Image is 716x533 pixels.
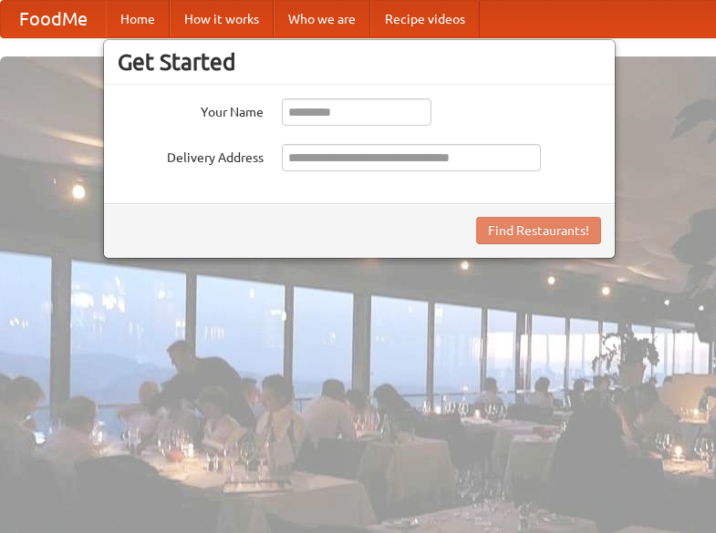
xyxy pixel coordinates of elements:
[170,1,274,37] a: How it works
[118,144,264,167] label: Delivery Address
[274,1,370,37] a: Who we are
[370,1,480,37] a: Recipe videos
[476,217,601,244] button: Find Restaurants!
[1,1,106,37] a: FoodMe
[118,98,264,121] label: Your Name
[106,1,170,37] a: Home
[118,48,601,76] h3: Get Started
